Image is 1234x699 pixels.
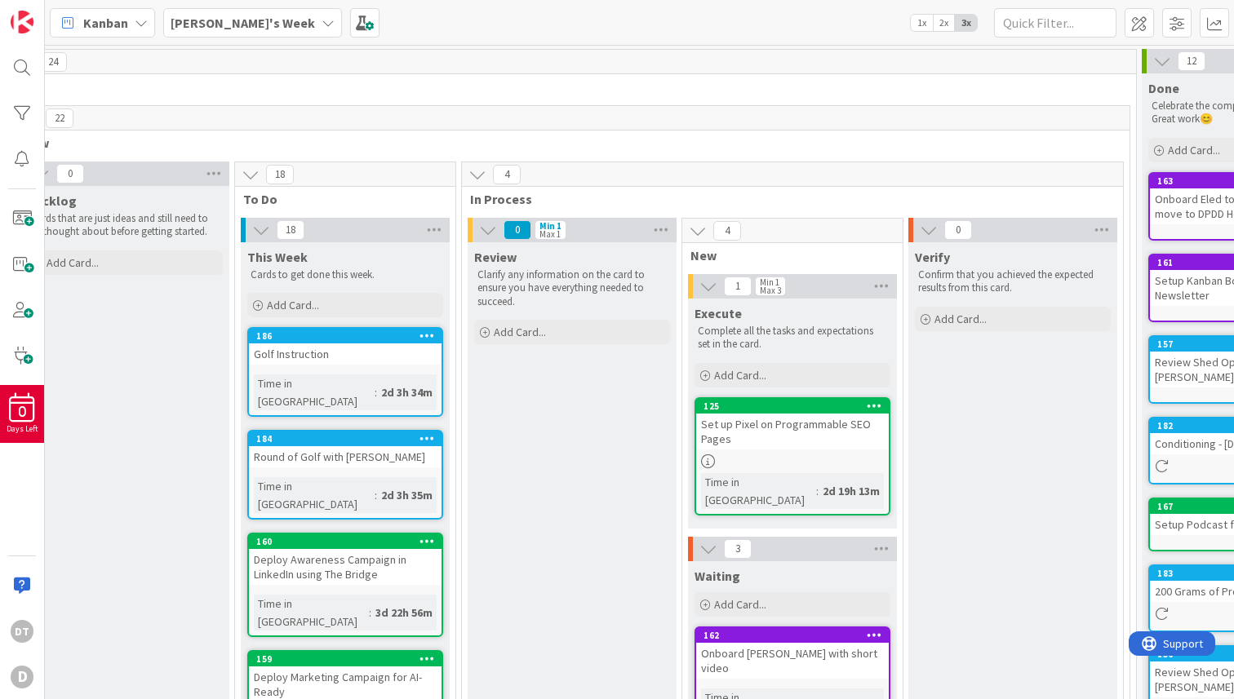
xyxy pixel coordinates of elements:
[39,52,67,72] span: 24
[16,78,1116,95] span: New
[470,191,1103,207] span: In Process
[377,486,437,504] div: 2d 3h 35m
[704,400,889,412] div: 125
[249,534,442,585] div: 160Deploy Awareness Campaign in LinkedIn using The Bridge
[369,604,371,622] span: :
[375,383,377,401] span: :
[504,220,531,240] span: 0
[267,298,319,312] span: Add Card...
[714,368,766,383] span: Add Card...
[695,568,740,584] span: Waiting
[713,221,741,241] span: 4
[760,278,779,286] div: Min 1
[696,643,889,679] div: Onboard [PERSON_NAME] with short video
[249,329,442,365] div: 186Golf Instruction
[1148,80,1179,96] span: Done
[1168,143,1220,157] span: Add Card...
[698,325,887,352] p: Complete all the tasks and expectations set in the card.
[46,108,73,128] span: 22
[256,330,442,342] div: 186
[701,473,816,509] div: Time in [GEOGRAPHIC_DATA]
[944,220,972,240] span: 0
[249,431,442,467] div: 184Round of Golf with [PERSON_NAME]
[47,255,99,270] span: Add Card...
[933,15,955,31] span: 2x
[11,620,33,643] div: DT
[724,539,752,559] span: 3
[249,652,442,666] div: 159
[254,477,375,513] div: Time in [GEOGRAPHIC_DATA]
[249,446,442,467] div: Round of Golf with [PERSON_NAME]
[277,220,304,240] span: 18
[256,653,442,665] div: 159
[539,222,562,230] div: Min 1
[918,268,1107,295] p: Confirm that you achieved the expected results from this card.
[696,414,889,449] div: Set up Pixel on Programmable SEO Pages
[714,597,766,612] span: Add Card...
[493,165,521,184] span: 4
[249,534,442,549] div: 160
[83,13,128,33] span: Kanban
[915,249,950,265] span: Verify
[760,286,781,294] div: Max 3
[377,383,437,401] div: 2d 3h 34m
[249,431,442,446] div: 184
[911,15,933,31] span: 1x
[696,628,889,643] div: 162
[11,11,33,33] img: Visit kanbanzone.com
[56,164,84,184] span: 0
[690,247,882,263] span: New
[1178,51,1205,71] span: 12
[955,15,977,31] span: 3x
[696,399,889,449] div: 125Set up Pixel on Programmable SEO Pages
[477,268,667,308] p: Clarify any information on the card to ensure you have everything needed to succeed.
[819,482,884,500] div: 2d 19h 13m
[375,486,377,504] span: :
[724,277,752,296] span: 1
[695,305,742,321] span: Execute
[249,549,442,585] div: Deploy Awareness Campaign in LinkedIn using The Bridge
[371,604,437,622] div: 3d 22h 56m
[816,482,819,500] span: :
[27,192,77,209] span: Backlog
[30,212,220,239] p: Cards that are just ideas and still need to be thought about before getting started.
[256,536,442,547] div: 160
[243,191,435,207] span: To Do
[1200,112,1213,126] span: 😊
[11,666,33,688] div: D
[696,628,889,679] div: 162Onboard [PERSON_NAME] with short video
[696,399,889,414] div: 125
[171,15,315,31] b: [PERSON_NAME]'s Week
[474,249,517,265] span: Review
[249,329,442,343] div: 186
[994,8,1116,38] input: Quick Filter...
[34,2,74,22] span: Support
[249,343,442,365] div: Golf Instruction
[494,325,546,339] span: Add Card...
[266,165,294,184] span: 18
[934,312,987,326] span: Add Card...
[247,249,308,265] span: This Week
[704,630,889,641] div: 162
[251,268,440,281] p: Cards to get done this week.
[254,595,369,630] div: Time in [GEOGRAPHIC_DATA]
[18,406,26,418] span: 0
[23,135,1109,151] span: New
[256,433,442,445] div: 184
[539,230,561,238] div: Max 1
[254,374,375,410] div: Time in [GEOGRAPHIC_DATA]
